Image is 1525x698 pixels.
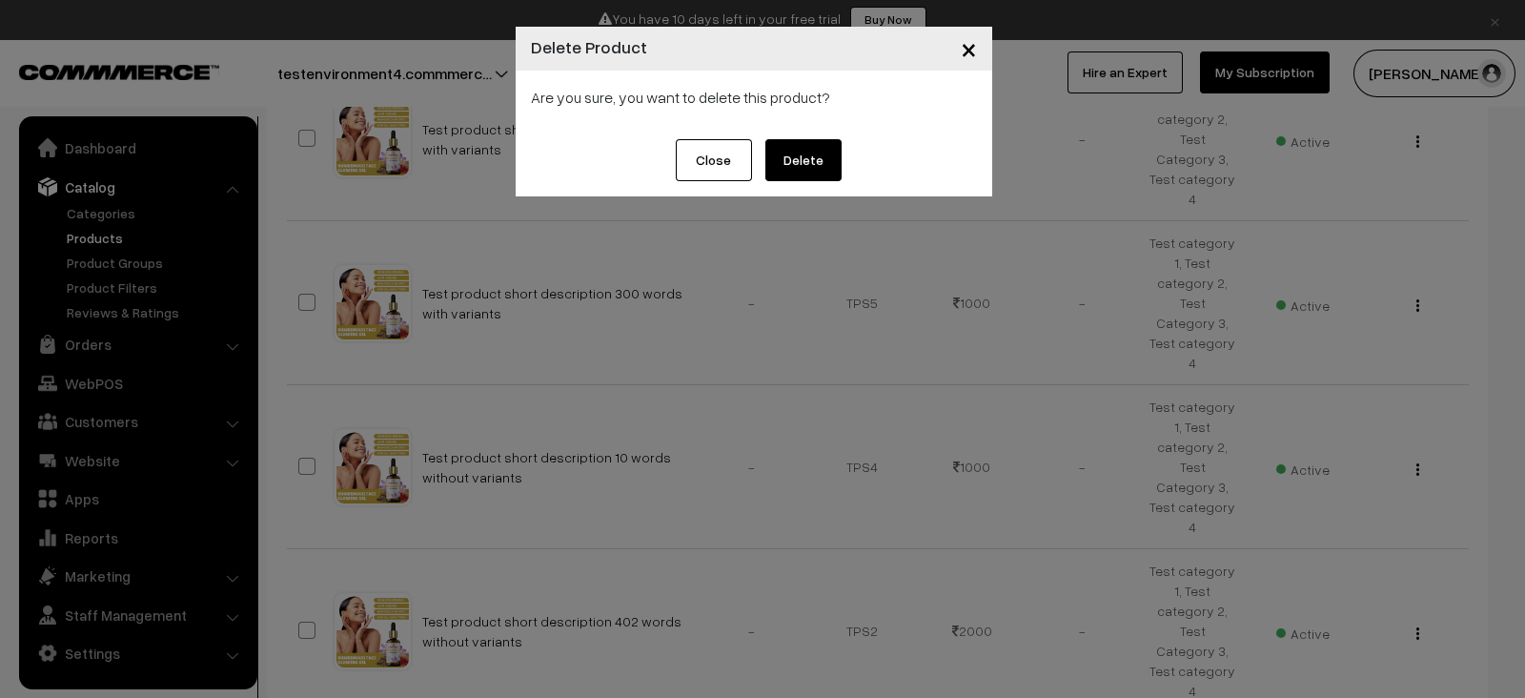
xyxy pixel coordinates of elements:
[531,34,647,60] h4: Delete Product
[961,31,977,66] span: ×
[765,139,842,181] button: Delete
[945,19,992,78] button: Close
[676,139,752,181] button: Close
[531,86,977,109] p: Are you sure, you want to delete this product?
